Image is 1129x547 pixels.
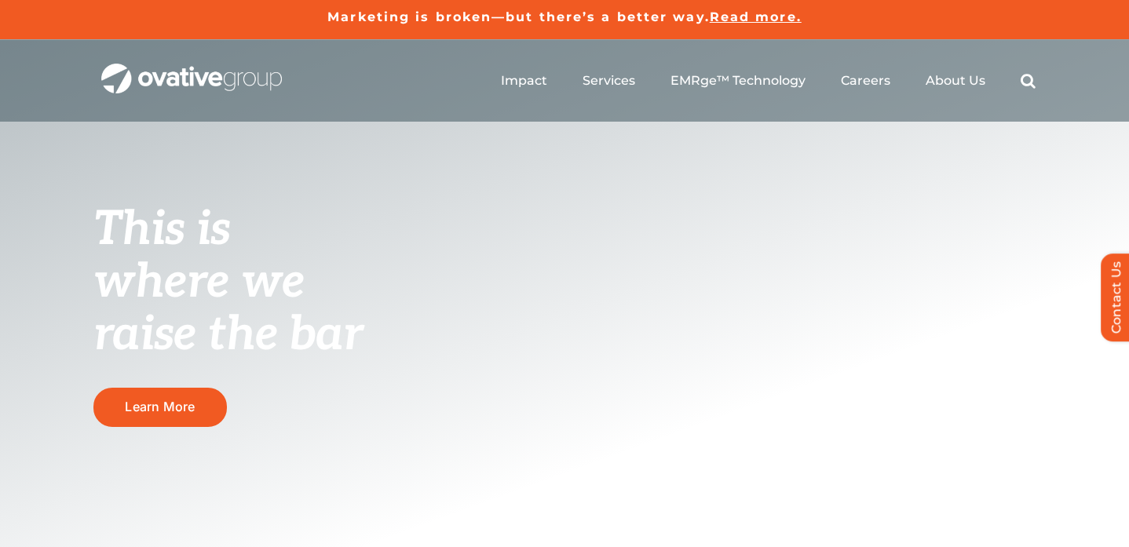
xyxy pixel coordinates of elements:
[501,56,1036,106] nav: Menu
[93,388,227,426] a: Learn More
[583,73,635,89] a: Services
[841,73,890,89] a: Careers
[93,254,363,363] span: where we raise the bar
[670,73,806,89] a: EMRge™ Technology
[1021,73,1036,89] a: Search
[93,202,230,258] span: This is
[501,73,547,89] a: Impact
[101,62,282,77] a: OG_Full_horizontal_WHT
[125,399,195,414] span: Learn More
[926,73,985,89] a: About Us
[710,9,802,24] a: Read more.
[327,9,710,24] a: Marketing is broken—but there’s a better way.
